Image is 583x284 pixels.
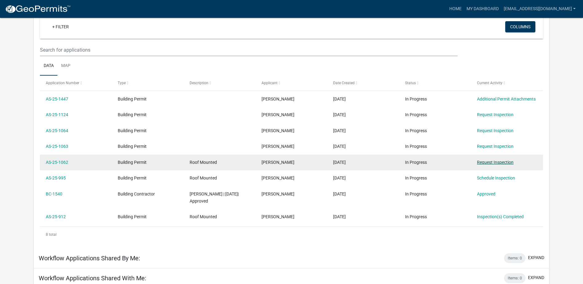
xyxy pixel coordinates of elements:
[118,144,147,149] span: Building Permit
[405,214,427,219] span: In Progress
[262,97,294,101] span: Alan Gershkovich
[477,144,514,149] a: Request Inspection
[40,56,57,76] a: Data
[47,21,74,32] a: + Filter
[333,191,346,196] span: 05/30/2025
[255,76,327,90] datatable-header-cell: Applicant
[46,191,62,196] a: BC-1540
[118,214,147,219] span: Building Permit
[112,76,184,90] datatable-header-cell: Type
[40,44,458,56] input: Search for applications
[46,97,68,101] a: AS-25-1447
[477,128,514,133] a: Request Inspection
[477,191,495,196] a: Approved
[333,176,346,180] span: 06/09/2025
[39,274,146,282] h5: Workflow Applications Shared With Me:
[504,273,526,283] div: Items: 0
[333,112,346,117] span: 06/26/2025
[190,214,217,219] span: Roof Mounted
[190,191,239,203] span: Alan Gershkovich | 06/04/2025| Approved
[405,97,427,101] span: In Progress
[405,176,427,180] span: In Progress
[34,5,549,248] div: collapse
[327,76,399,90] datatable-header-cell: Date Created
[46,214,66,219] a: AS-25-912
[40,227,543,242] div: 8 total
[118,191,155,196] span: Building Contractor
[118,81,126,85] span: Type
[262,160,294,165] span: Alan Gershkovich
[405,191,427,196] span: In Progress
[262,112,294,117] span: Alan Gershkovich
[118,128,147,133] span: Building Permit
[262,214,294,219] span: Alan Gershkovich
[262,81,278,85] span: Applicant
[405,128,427,133] span: In Progress
[190,176,217,180] span: Roof Mounted
[505,21,535,32] button: Columns
[504,253,526,263] div: Items: 0
[405,144,427,149] span: In Progress
[333,81,355,85] span: Date Created
[477,112,514,117] a: Request Inspection
[190,160,217,165] span: Roof Mounted
[262,176,294,180] span: Alan Gershkovich
[40,76,112,90] datatable-header-cell: Application Number
[262,128,294,133] span: Alan Gershkovich
[464,3,501,15] a: My Dashboard
[333,144,346,149] span: 06/18/2025
[333,160,346,165] span: 06/10/2025
[39,254,140,262] h5: Workflow Applications Shared By Me:
[118,112,147,117] span: Building Permit
[528,254,544,261] button: expand
[46,128,68,133] a: AS-25-1064
[46,176,66,180] a: AS-25-995
[262,191,294,196] span: Alan Gershkovich
[405,112,427,117] span: In Progress
[57,56,74,76] a: Map
[477,160,514,165] a: Request Inspection
[333,97,346,101] span: 08/06/2025
[477,97,536,101] a: Additional Permit Attachments
[477,176,515,180] a: Schedule Inspection
[501,3,578,15] a: [EMAIL_ADDRESS][DOMAIN_NAME]
[46,112,68,117] a: AS-25-1124
[262,144,294,149] span: Alan Gershkovich
[477,81,502,85] span: Current Activity
[405,160,427,165] span: In Progress
[405,81,416,85] span: Status
[118,97,147,101] span: Building Permit
[46,81,79,85] span: Application Number
[399,76,471,90] datatable-header-cell: Status
[477,214,524,219] a: Inspection(s) Completed
[118,176,147,180] span: Building Permit
[184,76,256,90] datatable-header-cell: Description
[190,81,208,85] span: Description
[333,214,346,219] span: 05/30/2025
[333,128,346,133] span: 06/18/2025
[447,3,464,15] a: Home
[46,144,68,149] a: AS-25-1063
[46,160,68,165] a: AS-25-1062
[528,274,544,281] button: expand
[471,76,543,90] datatable-header-cell: Current Activity
[118,160,147,165] span: Building Permit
